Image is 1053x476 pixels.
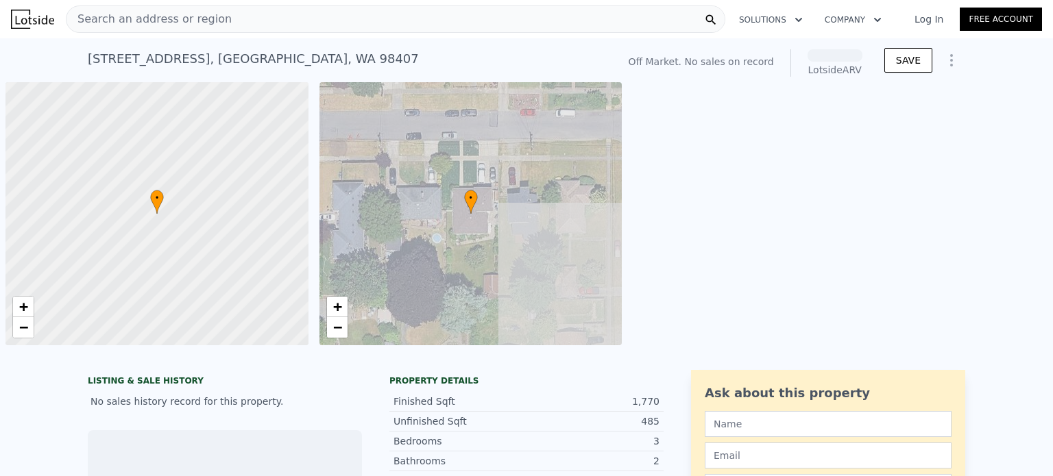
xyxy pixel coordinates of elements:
[960,8,1042,31] a: Free Account
[13,297,34,317] a: Zoom in
[389,375,664,386] div: Property details
[11,10,54,29] img: Lotside
[526,414,659,428] div: 485
[898,12,960,26] a: Log In
[327,317,348,338] a: Zoom out
[66,11,232,27] span: Search an address or region
[88,389,362,414] div: No sales history record for this property.
[394,434,526,448] div: Bedrooms
[464,192,478,204] span: •
[332,298,341,315] span: +
[394,454,526,468] div: Bathrooms
[628,55,773,68] div: Off Market. No sales on record
[526,454,659,468] div: 2
[526,434,659,448] div: 3
[705,411,952,437] input: Name
[88,49,419,68] div: [STREET_ADDRESS] , [GEOGRAPHIC_DATA] , WA 98407
[938,47,965,74] button: Show Options
[394,414,526,428] div: Unfinished Sqft
[327,297,348,317] a: Zoom in
[88,375,362,389] div: LISTING & SALE HISTORY
[808,63,862,77] div: Lotside ARV
[150,192,164,204] span: •
[884,48,932,73] button: SAVE
[150,190,164,214] div: •
[705,442,952,468] input: Email
[705,384,952,403] div: Ask about this property
[19,298,28,315] span: +
[19,318,28,336] span: −
[464,190,478,214] div: •
[332,318,341,336] span: −
[814,8,893,32] button: Company
[728,8,814,32] button: Solutions
[13,317,34,338] a: Zoom out
[526,394,659,408] div: 1,770
[394,394,526,408] div: Finished Sqft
